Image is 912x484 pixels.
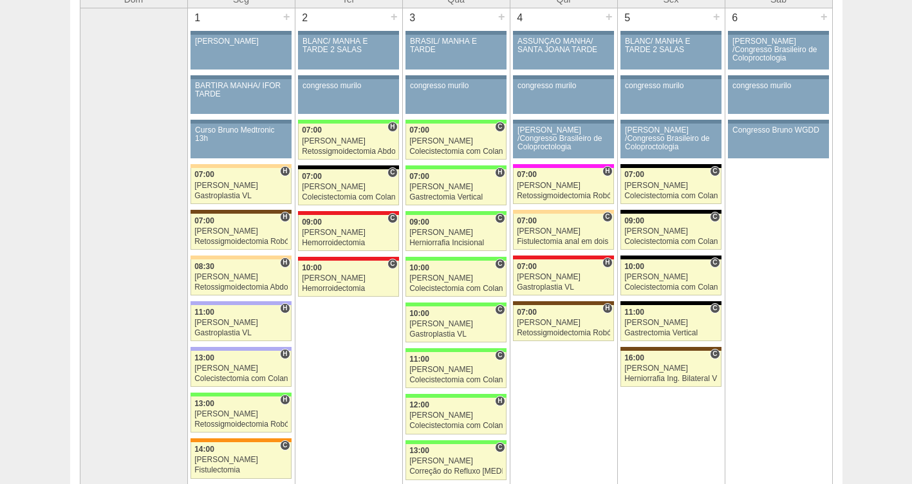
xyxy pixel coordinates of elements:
[405,120,506,124] div: Key: Brasil
[495,304,505,315] span: Consultório
[280,303,290,313] span: Hospital
[625,126,717,152] div: [PERSON_NAME] /Congresso Brasileiro de Coloproctologia
[728,35,828,70] a: [PERSON_NAME] /Congresso Brasileiro de Coloproctologia
[194,262,214,271] span: 08:30
[302,37,395,54] div: BLANC/ MANHÃ E TARDE 2 SALAS
[195,82,287,98] div: BARTIRA MANHÃ/ IFOR TARDE
[624,192,718,200] div: Colecistectomia com Colangiografia VL
[513,301,613,305] div: Key: Santa Joana
[602,303,612,313] span: Hospital
[280,349,290,359] span: Hospital
[191,305,291,341] a: H 11:00 [PERSON_NAME] Gastroplastia VL
[409,172,429,181] span: 07:00
[191,164,291,168] div: Key: Bartira
[405,444,506,480] a: C 13:00 [PERSON_NAME] Correção do Refluxo [MEDICAL_DATA] esofágico Robótico
[732,82,824,90] div: congresso murilo
[513,124,613,158] a: [PERSON_NAME] /Congresso Brasileiro de Coloproctologia
[405,75,506,79] div: Key: Aviso
[194,399,214,408] span: 13:00
[409,457,503,465] div: [PERSON_NAME]
[409,274,503,283] div: [PERSON_NAME]
[513,168,613,204] a: H 07:00 [PERSON_NAME] Retossigmoidectomia Robótica
[728,79,828,114] a: congresso murilo
[728,31,828,35] div: Key: Aviso
[302,172,322,181] span: 07:00
[405,31,506,35] div: Key: Aviso
[302,218,322,227] span: 09:00
[513,210,613,214] div: Key: Bartira
[191,124,291,158] a: Curso Bruno Medtronic 13h
[194,192,288,200] div: Gastroplastia VL
[387,259,397,269] span: Consultório
[295,8,315,28] div: 2
[403,8,423,28] div: 3
[725,8,745,28] div: 6
[495,167,505,178] span: Hospital
[495,213,505,223] span: Consultório
[195,37,287,46] div: [PERSON_NAME]
[194,283,288,292] div: Retossigmoidectomia Abdominal VL
[624,375,718,383] div: Herniorrafia Ing. Bilateral VL
[280,440,290,451] span: Consultório
[195,126,287,143] div: Curso Bruno Medtronic 13h
[191,259,291,295] a: H 08:30 [PERSON_NAME] Retossigmoidectomia Abdominal VL
[405,440,506,444] div: Key: Brasil
[302,228,395,237] div: [PERSON_NAME]
[188,8,208,28] div: 1
[194,216,214,225] span: 07:00
[191,214,291,250] a: H 07:00 [PERSON_NAME] Retossigmoidectomia Robótica
[405,79,506,114] a: congresso murilo
[620,256,721,259] div: Key: Blanc
[513,35,613,70] a: ASSUNÇÃO MANHÃ/ SANTA JOANA TARDE
[409,320,503,328] div: [PERSON_NAME]
[728,124,828,158] a: Congresso Bruno WGDD
[409,126,429,135] span: 07:00
[191,396,291,433] a: H 13:00 [PERSON_NAME] Retossigmoidectomia Robótica
[298,257,398,261] div: Key: Assunção
[191,168,291,204] a: H 07:00 [PERSON_NAME] Gastroplastia VL
[620,305,721,341] a: C 11:00 [PERSON_NAME] Gastrectomia Vertical
[625,37,717,54] div: BLANC/ MANHÃ E TARDE 2 SALAS
[624,237,718,246] div: Colecistectomia com Colangiografia VL
[194,329,288,337] div: Gastroplastia VL
[409,137,503,145] div: [PERSON_NAME]
[620,259,721,295] a: C 10:00 [PERSON_NAME] Colecistectomia com Colangiografia VL
[194,456,288,464] div: [PERSON_NAME]
[819,8,830,25] div: +
[620,124,721,158] a: [PERSON_NAME] /Congresso Brasileiro de Coloproctologia
[405,306,506,342] a: C 10:00 [PERSON_NAME] Gastroplastia VL
[602,166,612,176] span: Hospital
[513,214,613,250] a: C 07:00 [PERSON_NAME] Fistulectomia anal em dois tempos
[409,330,503,339] div: Gastroplastia VL
[517,170,537,179] span: 07:00
[710,303,720,313] span: Consultório
[405,124,506,160] a: C 07:00 [PERSON_NAME] Colecistectomia com Colangiografia VL
[620,75,721,79] div: Key: Aviso
[405,165,506,169] div: Key: Brasil
[302,193,395,201] div: Colecistectomia com Colangiografia VL
[409,284,503,293] div: Colecistectomia com Colangiografia VL
[732,37,824,63] div: [PERSON_NAME] /Congresso Brasileiro de Coloproctologia
[194,273,288,281] div: [PERSON_NAME]
[194,445,214,454] span: 14:00
[194,319,288,327] div: [PERSON_NAME]
[387,167,397,178] span: Consultório
[517,283,610,292] div: Gastroplastia VL
[302,239,395,247] div: Hemorroidectomia
[389,8,400,25] div: +
[602,257,612,268] span: Hospital
[298,31,398,35] div: Key: Aviso
[191,210,291,214] div: Key: Santa Joana
[409,400,429,409] span: 12:00
[409,239,503,247] div: Herniorrafia Incisional
[620,351,721,387] a: C 16:00 [PERSON_NAME] Herniorrafia Ing. Bilateral VL
[620,35,721,70] a: BLANC/ MANHÃ E TARDE 2 SALAS
[624,273,718,281] div: [PERSON_NAME]
[624,364,718,373] div: [PERSON_NAME]
[618,8,638,28] div: 5
[387,122,397,132] span: Hospital
[405,169,506,205] a: H 07:00 [PERSON_NAME] Gastrectomia Vertical
[513,79,613,114] a: congresso murilo
[405,394,506,398] div: Key: Brasil
[495,442,505,452] span: Consultório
